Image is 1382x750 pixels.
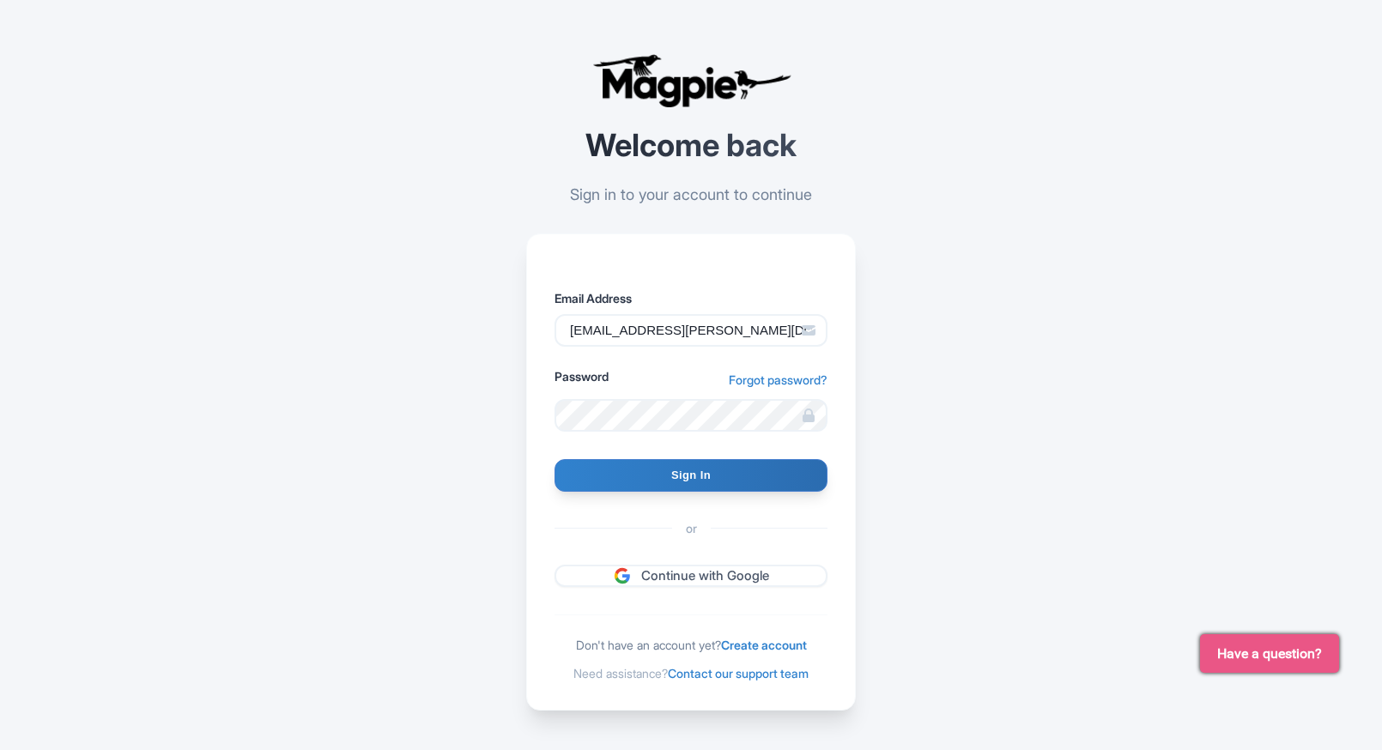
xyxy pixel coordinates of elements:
button: Have a question? [1200,634,1339,673]
span: or [672,519,711,537]
a: Contact our support team [668,666,809,680]
label: Password [555,367,609,385]
a: Create account [721,638,807,652]
div: Don't have an account yet? [555,636,827,654]
img: logo-ab69f6fb50320c5b225c76a69d11143b.png [588,53,794,108]
span: Have a question? [1217,644,1322,664]
h2: Welcome back [526,129,856,163]
label: Email Address [555,289,827,307]
input: Sign In [555,459,827,492]
p: Sign in to your account to continue [526,183,856,206]
a: Forgot password? [729,371,827,389]
a: Continue with Google [555,565,827,588]
div: Need assistance? [555,664,827,682]
input: Enter your email address [555,314,827,347]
